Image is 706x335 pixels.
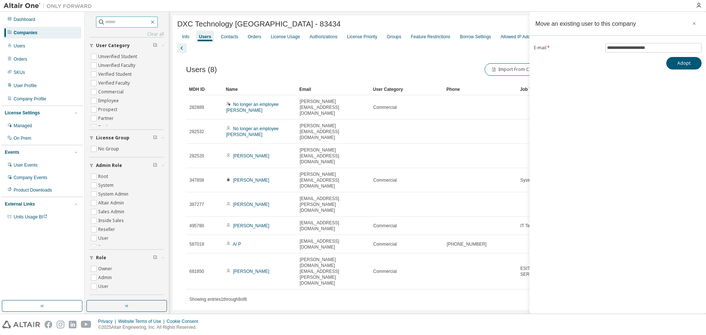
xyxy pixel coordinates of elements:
div: Info [182,34,189,40]
div: Move an existing user to this company [535,21,636,26]
a: [PERSON_NAME] [233,269,270,274]
span: System Programmer [520,177,561,183]
span: Role [96,255,106,261]
span: Commercial [373,223,397,229]
span: Clear filter [153,43,157,49]
span: [PHONE_NUMBER] [447,241,486,247]
div: License Priority [347,34,377,40]
div: Borrow Settings [460,34,491,40]
div: Phone [446,83,514,95]
span: DXC Technology [GEOGRAPHIC_DATA] - 83434 [177,20,340,28]
label: Reseller [98,225,117,234]
div: Company Profile [14,96,46,102]
span: [PERSON_NAME][EMAIL_ADDRESS][DOMAIN_NAME] [300,123,367,140]
img: altair_logo.svg [2,321,40,328]
label: No Group [98,145,121,153]
div: Orders [248,34,261,40]
label: Inside Sales [98,216,125,225]
div: Users [14,43,25,49]
div: Name [226,83,293,95]
label: Verified Faculty [98,79,131,88]
div: Orders [14,56,27,62]
button: Status [89,295,164,311]
label: Trial [98,123,109,132]
label: Unverified Student [98,52,139,61]
span: Commercial [373,104,397,110]
label: Altair Admin [98,199,125,207]
span: [EMAIL_ADDRESS][PERSON_NAME][DOMAIN_NAME] [300,196,367,213]
div: SKUs [14,70,25,75]
span: IT Technician [520,223,546,229]
span: ESIT CANADA ENTERPRISE SERVICES CO [520,265,587,277]
p: © 2025 Altair Engineering, Inc. All Rights Reserved. [98,324,203,331]
span: Commercial [373,177,397,183]
div: Groups [387,34,401,40]
label: User [98,282,110,291]
label: Owner [98,264,114,273]
button: Admin Role [89,157,164,174]
div: Contacts [221,34,238,40]
div: Company Events [14,175,47,181]
div: On Prem [14,135,31,141]
span: Clear filter [153,163,157,168]
div: Feature Restrictions [411,34,450,40]
img: Altair One [4,2,96,10]
label: Commercial [98,88,125,96]
a: [PERSON_NAME] [233,178,270,183]
div: Email [299,83,367,95]
label: Employee [98,96,120,105]
div: Authorizations [310,34,338,40]
div: MDH ID [189,83,220,95]
label: Support [98,243,117,252]
div: External Links [5,201,35,207]
a: A/ P [233,242,241,247]
span: [PERSON_NAME][EMAIL_ADDRESS][DOMAIN_NAME] [300,171,367,189]
img: facebook.svg [44,321,52,328]
span: License Group [96,135,129,141]
span: 282532 [189,129,204,135]
label: System Admin [98,190,130,199]
span: 495780 [189,223,204,229]
a: Clear all [89,31,164,37]
label: Admin [98,273,113,282]
button: Role [89,250,164,266]
a: No longer an employee [PERSON_NAME] [226,126,279,137]
a: [PERSON_NAME] [233,223,270,228]
label: Root [98,172,110,181]
a: [PERSON_NAME] [233,153,270,158]
div: Product Downloads [14,187,52,193]
div: Companies [14,30,38,36]
a: [PERSON_NAME] [233,202,270,207]
div: Privacy [98,318,118,324]
label: Unverified Faculty [98,61,137,70]
span: Admin Role [96,163,122,168]
span: Units Usage BI [14,214,47,220]
img: instagram.svg [57,321,64,328]
span: Clear filter [153,255,157,261]
div: Allowed IP Addresses [500,34,543,40]
span: Users (8) [186,65,217,74]
span: [EMAIL_ADDRESS][DOMAIN_NAME] [300,238,367,250]
label: User [98,234,110,243]
label: Partner [98,114,115,123]
div: Job Title [520,83,588,95]
div: Managed [14,123,32,129]
span: 681850 [189,268,204,274]
button: User Category [89,38,164,54]
span: [PERSON_NAME][DOMAIN_NAME][EMAIL_ADDRESS][PERSON_NAME][DOMAIN_NAME] [300,257,367,286]
div: License Settings [5,110,40,116]
span: Commercial [373,268,397,274]
div: Cookie Consent [167,318,202,324]
span: Clear filter [153,135,157,141]
div: User Category [373,83,441,95]
div: Website Terms of Use [118,318,167,324]
span: 587019 [189,241,204,247]
span: Commercial [373,241,397,247]
label: System [98,181,115,190]
div: License Usage [271,34,300,40]
span: [EMAIL_ADDRESS][DOMAIN_NAME] [300,220,367,232]
label: E-mail [534,45,601,51]
img: youtube.svg [81,321,92,328]
div: User Profile [14,83,37,89]
span: User Category [96,43,130,49]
